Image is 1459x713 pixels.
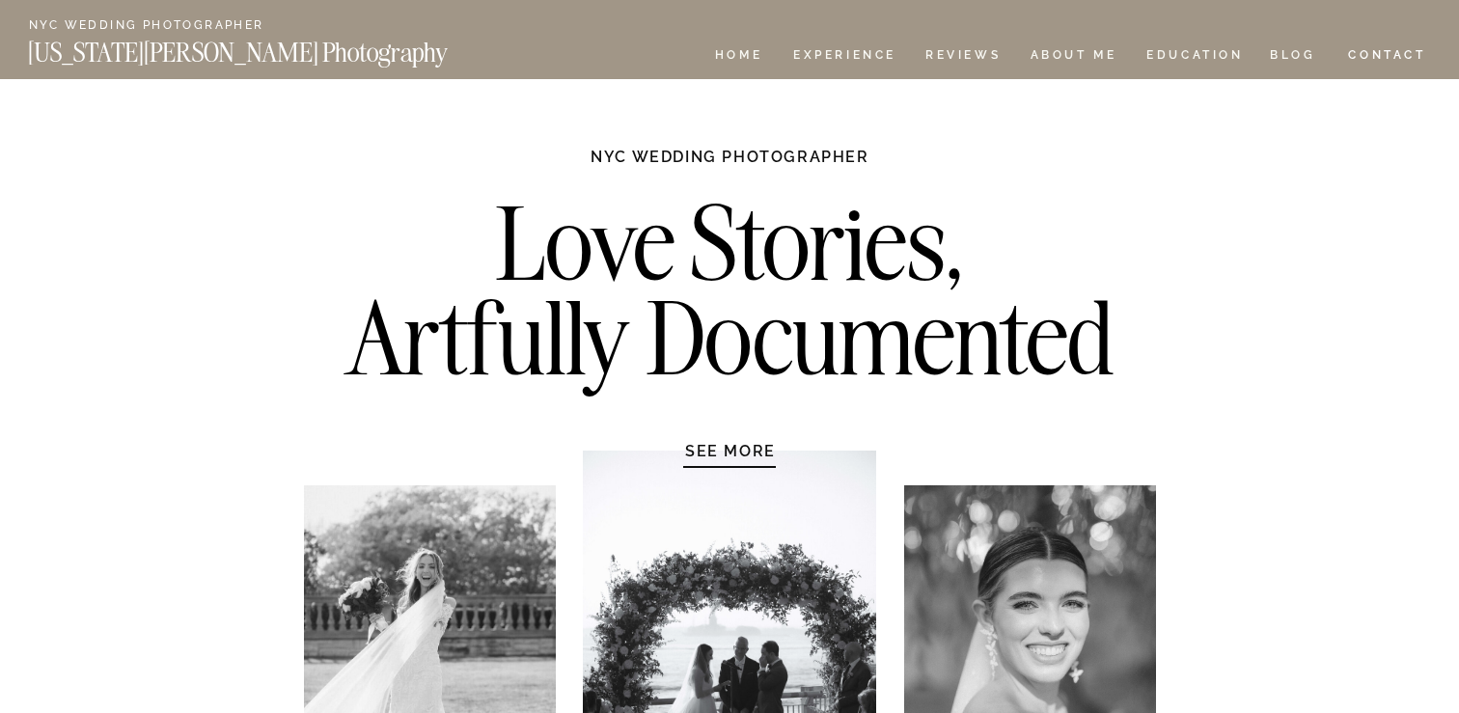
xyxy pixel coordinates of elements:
h2: Love Stories, Artfully Documented [325,196,1135,398]
a: HOME [711,49,766,66]
a: SEE MORE [639,441,822,460]
a: REVIEWS [925,49,998,66]
h1: NYC WEDDING PHOTOGRAPHER [549,147,911,185]
a: ABOUT ME [1030,49,1117,66]
a: NYC Wedding Photographer [29,19,319,34]
a: Experience [793,49,895,66]
a: [US_STATE][PERSON_NAME] Photography [28,40,512,56]
a: BLOG [1270,49,1316,66]
a: EDUCATION [1144,49,1246,66]
a: CONTACT [1347,44,1427,66]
